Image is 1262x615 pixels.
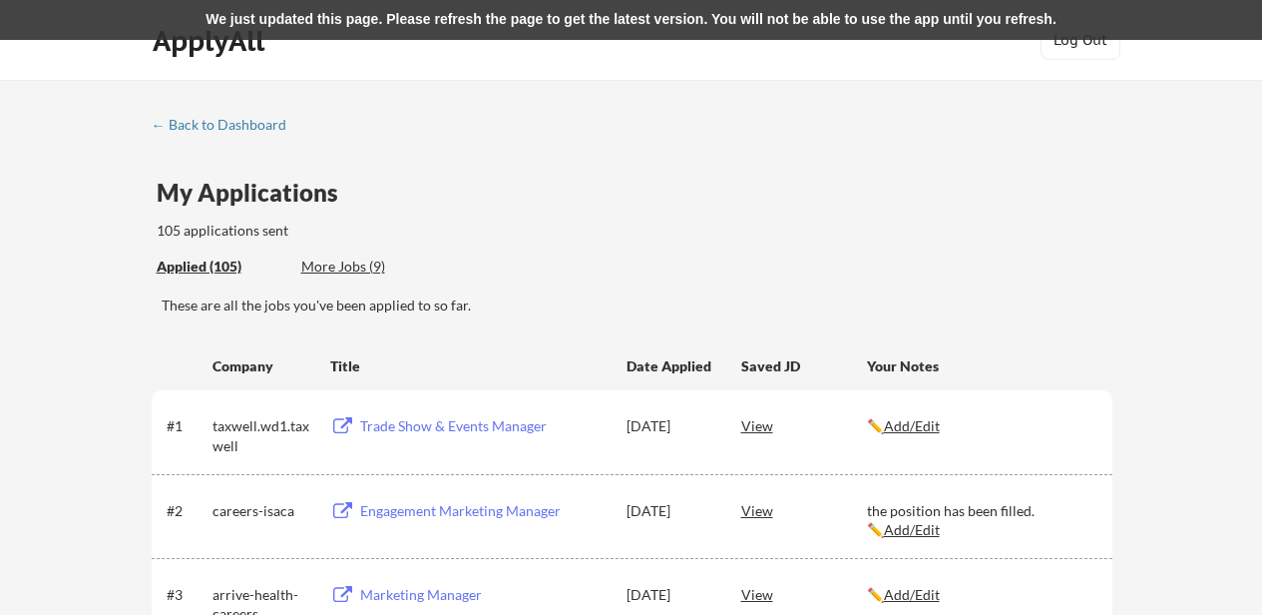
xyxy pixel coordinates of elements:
div: #2 [167,501,206,521]
div: View [741,407,867,443]
a: ← Back to Dashboard [152,117,301,137]
div: Your Notes [867,356,1094,376]
div: ← Back to Dashboard [152,118,301,132]
div: View [741,576,867,612]
div: taxwell.wd1.taxwell [212,416,312,455]
div: [DATE] [627,416,714,436]
div: Engagement Marketing Manager [360,501,608,521]
div: Date Applied [627,356,714,376]
div: [DATE] [627,585,714,605]
div: My Applications [157,181,354,205]
u: Add/Edit [884,586,940,603]
div: #3 [167,585,206,605]
div: ✏️ [867,416,1094,436]
button: Log Out [1041,20,1120,60]
u: Add/Edit [884,417,940,434]
div: Trade Show & Events Manager [360,416,608,436]
div: ✏️ [867,585,1094,605]
div: Title [330,356,608,376]
div: 105 applications sent [157,221,543,241]
div: Marketing Manager [360,585,608,605]
div: These are all the jobs you've been applied to so far. [162,296,1112,315]
div: [DATE] [627,501,714,521]
div: These are job applications we think you'd be a good fit for, but couldn't apply you to automatica... [301,257,448,278]
div: ApplyAll [153,24,270,58]
div: careers-isaca [212,501,312,521]
div: More Jobs (9) [301,257,448,277]
u: Add/Edit [884,521,940,538]
div: Applied (105) [157,257,286,277]
div: View [741,492,867,528]
div: These are all the jobs you've been applied to so far. [157,257,286,278]
div: #1 [167,416,206,436]
div: Saved JD [741,347,867,383]
div: Company [212,356,312,376]
div: the position has been filled. ✏️ [867,501,1094,540]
